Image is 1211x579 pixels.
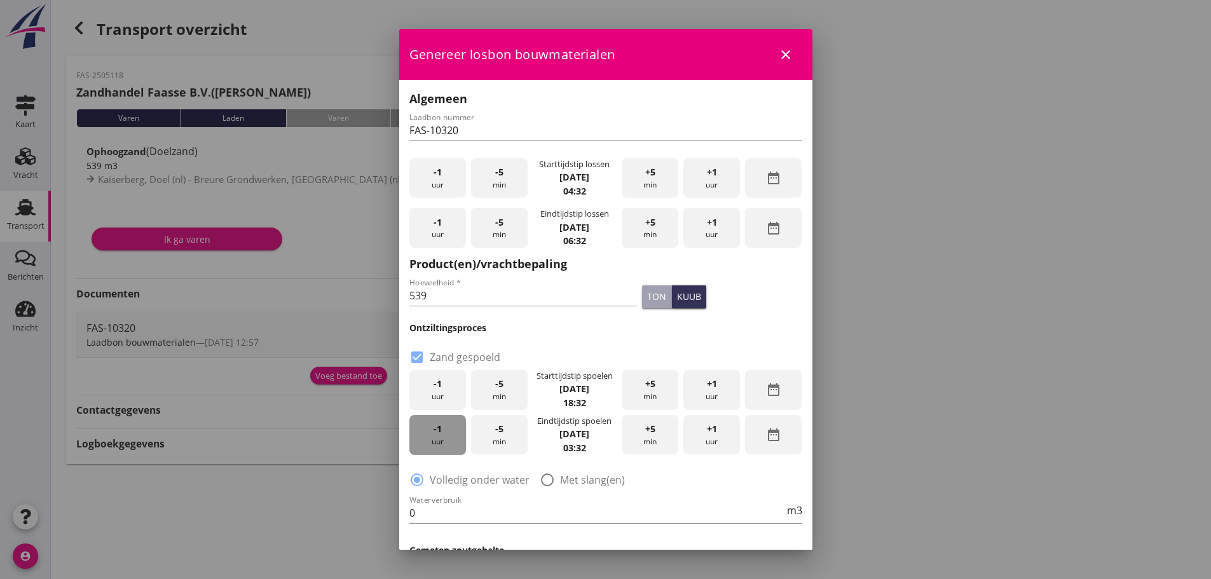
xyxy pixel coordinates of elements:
h3: Ontziltingsproces [409,321,802,334]
i: date_range [766,427,781,442]
h2: Product(en)/vrachtbepaling [409,255,802,273]
i: date_range [766,382,781,397]
div: min [622,208,678,248]
span: +1 [707,165,717,179]
div: min [622,158,678,198]
strong: 06:32 [563,235,586,247]
input: Laadbon nummer [409,120,802,140]
div: uur [409,208,466,248]
i: close [778,47,793,62]
strong: 03:32 [563,442,586,454]
span: -5 [495,377,503,391]
h2: Algemeen [409,90,802,107]
span: +5 [645,377,655,391]
div: Genereer losbon bouwmaterialen [399,29,812,80]
strong: [DATE] [559,221,589,233]
i: date_range [766,170,781,186]
div: Eindtijdstip lossen [540,208,609,220]
div: uur [409,158,466,198]
span: -1 [434,165,442,179]
button: kuub [672,285,706,308]
input: Waterverbruik [409,503,784,523]
div: uur [683,370,740,410]
span: +1 [707,215,717,229]
strong: 04:32 [563,185,586,197]
div: m3 [784,505,802,515]
div: uur [683,158,740,198]
span: -5 [495,165,503,179]
label: Met slang(en) [560,473,625,486]
strong: 18:32 [563,397,586,409]
span: +1 [707,377,717,391]
input: Hoeveelheid * [409,285,638,306]
div: Eindtijdstip spoelen [537,415,612,427]
div: uur [409,370,466,410]
span: +5 [645,215,655,229]
div: min [471,415,528,455]
div: Starttijdstip spoelen [537,370,613,382]
div: uur [409,415,466,455]
div: min [471,370,528,410]
span: +1 [707,422,717,436]
span: -1 [434,377,442,391]
div: uur [683,415,740,455]
strong: [DATE] [559,428,589,440]
div: min [622,415,678,455]
span: -5 [495,422,503,436]
h3: Gemeten zoutgehalte [409,543,802,557]
div: uur [683,208,740,248]
strong: [DATE] [559,171,589,183]
div: ton [647,290,666,303]
span: -1 [434,422,442,436]
div: min [471,208,528,248]
div: kuub [677,290,701,303]
span: +5 [645,165,655,179]
strong: [DATE] [559,383,589,395]
span: -1 [434,215,442,229]
label: Volledig onder water [430,473,530,486]
span: +5 [645,422,655,436]
button: ton [642,285,672,308]
span: -5 [495,215,503,229]
div: min [471,158,528,198]
i: date_range [766,221,781,236]
div: min [622,370,678,410]
div: Starttijdstip lossen [539,158,610,170]
label: Zand gespoeld [430,351,500,364]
